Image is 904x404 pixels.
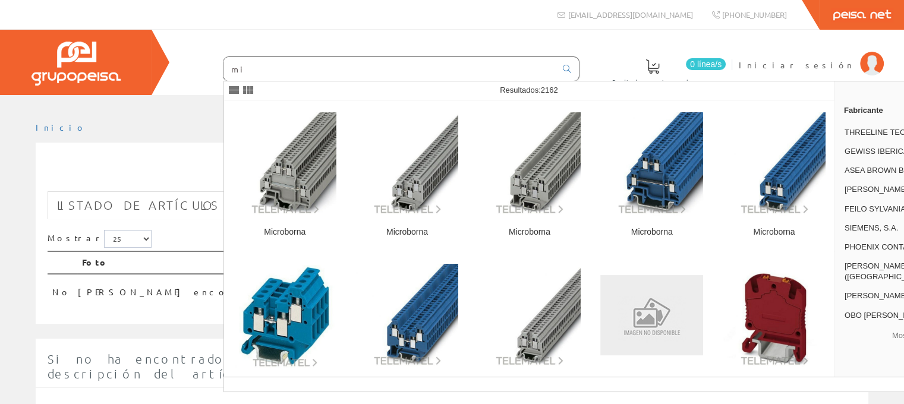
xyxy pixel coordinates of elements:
a: Microborna Microborna [713,101,835,251]
a: Microborna [224,252,346,402]
span: 0 línea/s [686,58,726,70]
div: Microborna [356,227,459,238]
a: Microborne de paso [713,252,835,402]
a: Microborna Microborna [224,101,346,251]
div: Microborna [478,227,581,238]
a: Microborna Microborna [468,101,590,251]
img: Microborna [235,261,334,368]
input: Buscar ... [223,57,556,81]
a: Inicio [36,122,86,132]
span: Si no ha encontrado algún artículo en nuestro catálogo introduzca aquí la cantidad y la descripci... [48,352,854,381]
a: Iniciar sesión [739,49,884,61]
th: Foto [77,251,782,274]
select: Mostrar [104,230,152,248]
div: Microborna [600,227,703,238]
a: Microprocesador p/ZC24 [591,252,713,402]
h1: microperfiles [48,162,856,185]
img: Microborna [356,264,459,367]
div: Microborna [723,227,826,238]
a: Microborna [347,252,468,402]
img: Microprocesador p/ZC24 [600,275,703,355]
label: Mostrar [48,230,152,248]
a: Microborna Microborna [347,101,468,251]
img: Grupo Peisa [32,42,121,86]
span: 2162 [541,86,558,94]
img: Microborna [356,112,459,215]
img: Microborna [723,112,826,215]
span: [PHONE_NUMBER] [722,10,787,20]
div: Microborna [234,227,336,238]
img: Microborne de paso [723,264,826,367]
a: Microborna [468,252,590,402]
a: Listado de artículos [48,191,229,219]
img: Microborna [478,112,581,215]
img: Microborna [600,112,703,215]
td: No [PERSON_NAME] encontrado artículos, pruebe con otra búsqueda [48,274,782,303]
img: Microborna [478,264,581,367]
a: Microborna Microborna [591,101,713,251]
span: Pedido actual [612,76,693,88]
span: [EMAIL_ADDRESS][DOMAIN_NAME] [568,10,693,20]
span: Iniciar sesión [739,59,854,71]
img: Microborna [234,112,336,215]
span: Resultados: [500,86,558,94]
